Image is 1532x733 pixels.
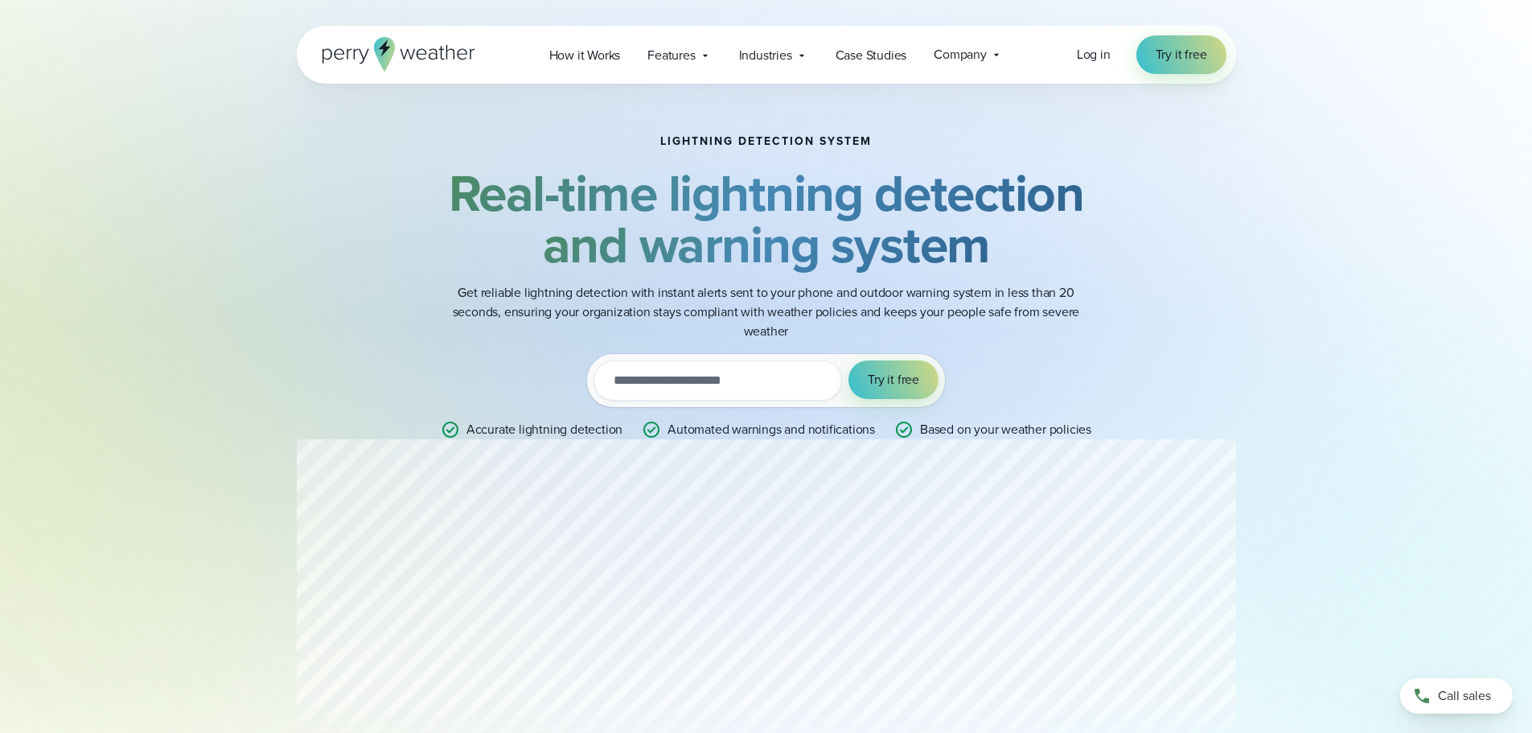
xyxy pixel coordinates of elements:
[445,283,1088,341] p: Get reliable lightning detection with instant alerts sent to your phone and outdoor warning syste...
[822,39,921,72] a: Case Studies
[836,46,907,65] span: Case Studies
[868,370,919,389] span: Try it free
[739,46,792,65] span: Industries
[1438,686,1491,706] span: Call sales
[667,420,875,439] p: Automated warnings and notifications
[848,360,939,399] button: Try it free
[1400,678,1513,714] a: Call sales
[449,155,1084,282] strong: Real-time lightning detection and warning system
[1156,45,1207,64] span: Try it free
[466,420,622,439] p: Accurate lightning detection
[549,46,621,65] span: How it Works
[934,45,987,64] span: Company
[660,135,872,148] h1: Lightning detection system
[1077,45,1111,64] a: Log in
[536,39,635,72] a: How it Works
[647,46,695,65] span: Features
[920,420,1091,439] p: Based on your weather policies
[1136,35,1226,74] a: Try it free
